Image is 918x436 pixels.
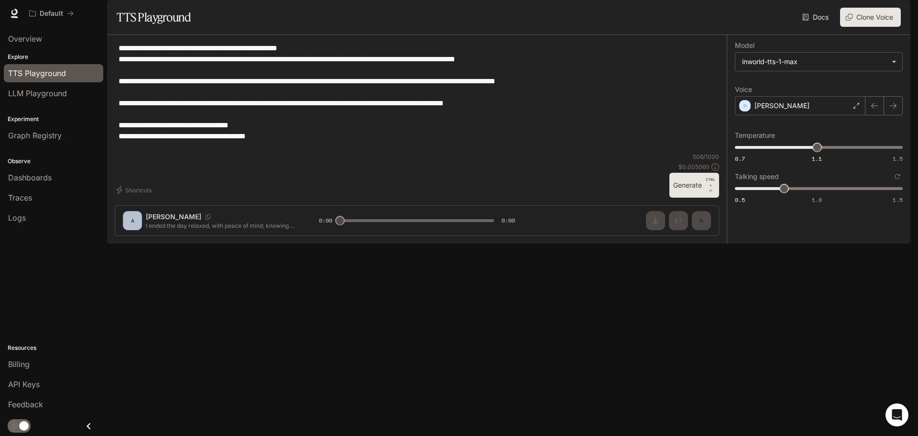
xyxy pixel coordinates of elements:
[25,4,78,23] button: All workspaces
[840,8,901,27] button: Clone Voice
[885,403,908,426] div: Open Intercom Messenger
[893,155,903,163] span: 1.5
[800,8,832,27] a: Docs
[893,196,903,204] span: 1.5
[706,177,715,194] p: ⏎
[706,177,715,188] p: CTRL +
[812,155,822,163] span: 1.1
[40,10,63,18] p: Default
[669,173,719,198] button: GenerateCTRL +⏎
[117,8,191,27] h1: TTS Playground
[735,155,745,163] span: 0.7
[735,196,745,204] span: 0.5
[735,53,902,71] div: inworld-tts-1-max
[812,196,822,204] span: 1.0
[735,132,775,139] p: Temperature
[115,182,155,198] button: Shortcuts
[735,173,779,180] p: Talking speed
[892,171,903,182] button: Reset to default
[735,42,754,49] p: Model
[735,86,752,93] p: Voice
[742,57,887,67] div: inworld-tts-1-max
[754,101,809,111] p: [PERSON_NAME]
